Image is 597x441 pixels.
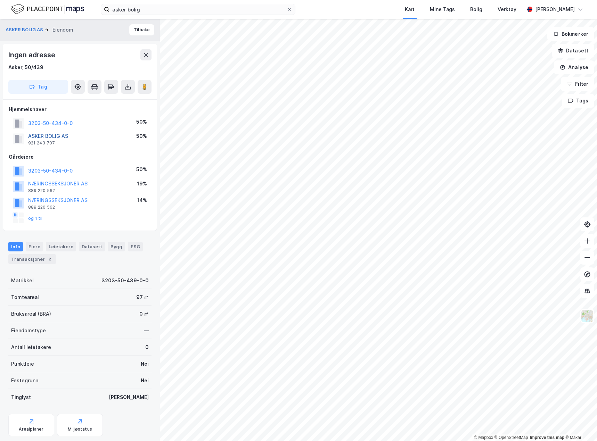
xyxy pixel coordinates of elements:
div: 14% [137,196,147,205]
div: Eiere [26,242,43,251]
div: Antall leietakere [11,343,51,351]
div: Leietakere [46,242,76,251]
button: Analyse [554,60,594,74]
div: [PERSON_NAME] [109,393,149,401]
div: Datasett [79,242,105,251]
div: 889 220 562 [28,188,55,193]
div: Hjemmelshaver [9,105,151,114]
div: Punktleie [11,360,34,368]
div: Miljøstatus [68,426,92,432]
div: 50% [136,118,147,126]
div: ESG [128,242,143,251]
a: OpenStreetMap [494,435,528,440]
div: Nei [141,360,149,368]
div: 3203-50-439-0-0 [101,276,149,285]
div: Bolig [470,5,482,14]
div: Tinglyst [11,393,31,401]
div: 0 [145,343,149,351]
iframe: Chat Widget [562,408,597,441]
div: 97 ㎡ [136,293,149,301]
div: Asker, 50/439 [8,63,43,72]
div: Gårdeiere [9,153,151,161]
div: Nei [141,376,149,385]
input: Søk på adresse, matrikkel, gårdeiere, leietakere eller personer [109,4,287,15]
div: Info [8,242,23,251]
div: Eiendom [52,26,73,34]
a: Mapbox [474,435,493,440]
div: 889 220 562 [28,205,55,210]
div: Kart [405,5,415,14]
div: Arealplaner [19,426,43,432]
button: Datasett [552,44,594,58]
div: Mine Tags [430,5,455,14]
div: Festegrunn [11,376,38,385]
div: Verktøy [498,5,516,14]
div: — [144,326,149,335]
div: Kontrollprogram for chat [562,408,597,441]
button: ASKER BOLIG AS [6,26,44,33]
a: Improve this map [530,435,564,440]
button: Tags [562,94,594,108]
div: Bygg [108,242,125,251]
button: Tag [8,80,68,94]
button: Bokmerker [547,27,594,41]
div: 0 ㎡ [139,310,149,318]
div: 921 243 707 [28,140,55,146]
div: Transaksjoner [8,254,56,264]
div: Ingen adresse [8,49,56,60]
div: 50% [136,132,147,140]
div: [PERSON_NAME] [535,5,575,14]
div: Matrikkel [11,276,34,285]
img: logo.f888ab2527a4732fd821a326f86c7f29.svg [11,3,84,15]
button: Filter [561,77,594,91]
div: Tomteareal [11,293,39,301]
div: Eiendomstype [11,326,46,335]
div: 19% [137,180,147,188]
button: Tilbake [129,24,154,35]
div: 2 [46,256,53,263]
div: 50% [136,165,147,174]
div: Bruksareal (BRA) [11,310,51,318]
img: Z [581,309,594,323]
